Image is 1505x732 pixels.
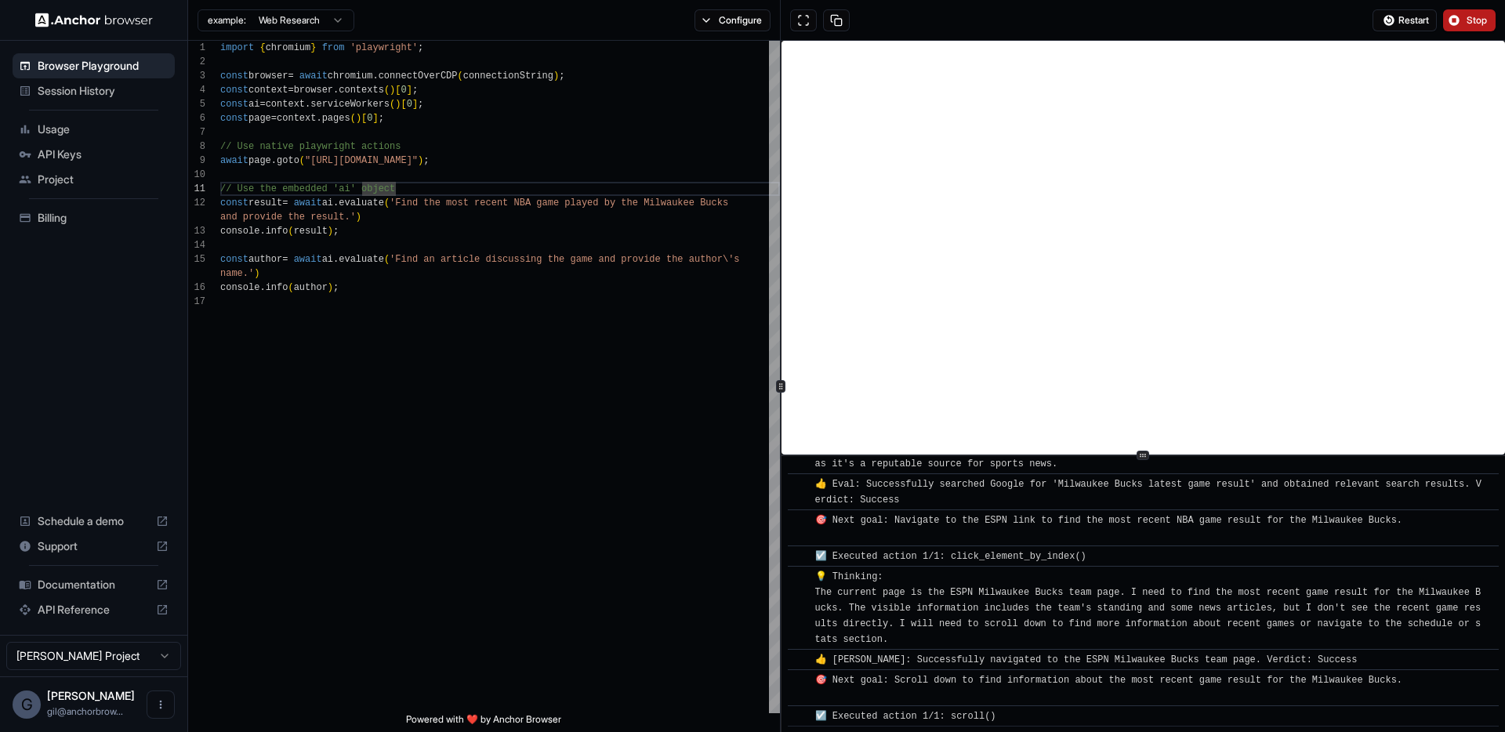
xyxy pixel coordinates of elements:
span: 0 [367,113,372,124]
span: Project [38,172,169,187]
span: page [248,113,271,124]
button: Open in full screen [790,9,817,31]
span: [ [401,99,406,110]
div: 8 [188,140,205,154]
span: result [248,197,282,208]
span: evaluate [339,197,384,208]
span: const [220,197,248,208]
span: connectionString [463,71,553,82]
span: goto [277,155,299,166]
span: browser [294,85,333,96]
span: await [294,197,322,208]
span: he author\'s [672,254,739,265]
span: name.' [220,268,254,279]
span: ​ [796,672,803,688]
div: API Reference [13,597,175,622]
span: chromium [328,71,373,82]
span: context [277,113,316,124]
span: = [288,85,293,96]
span: 🎯 Next goal: Navigate to the ESPN link to find the most recent NBA game result for the Milwaukee ... [815,515,1403,542]
span: browser [248,71,288,82]
div: Support [13,534,175,559]
span: author [248,254,282,265]
span: ( [288,282,293,293]
span: = [259,99,265,110]
span: 'Find an article discussing the game and provide t [390,254,672,265]
div: 6 [188,111,205,125]
span: ​ [796,569,803,585]
span: chromium [266,42,311,53]
span: 'Find the most recent NBA game played by the Milwa [390,197,672,208]
span: API Reference [38,602,150,618]
span: ] [372,113,378,124]
span: [ [361,113,367,124]
span: Restart [1398,14,1429,27]
button: Stop [1443,9,1496,31]
span: ; [412,85,418,96]
span: ai [322,254,333,265]
span: 👍 Eval: Successfully searched Google for 'Milwaukee Bucks latest game result' and obtained releva... [815,479,1481,506]
span: await [220,155,248,166]
div: G [13,690,41,719]
span: ( [390,99,395,110]
img: Anchor Logo [35,13,153,27]
span: } [310,42,316,53]
span: [ [395,85,401,96]
span: ( [299,155,305,166]
div: 13 [188,224,205,238]
div: 16 [188,281,205,295]
span: Usage [38,121,169,137]
span: = [288,71,293,82]
span: ukee Bucks [672,197,728,208]
div: 4 [188,83,205,97]
span: author [294,282,328,293]
span: example: [208,14,246,27]
div: 14 [188,238,205,252]
span: Stop [1467,14,1489,27]
div: 5 [188,97,205,111]
span: . [271,155,277,166]
span: ) [553,71,559,82]
span: 'playwright' [350,42,418,53]
span: result [294,226,328,237]
div: 9 [188,154,205,168]
span: = [282,254,288,265]
span: ( [350,113,356,124]
span: ( [458,71,463,82]
span: const [220,99,248,110]
span: info [266,282,288,293]
div: 2 [188,55,205,69]
span: . [333,197,339,208]
div: Project [13,167,175,192]
span: from [322,42,345,53]
span: ; [333,282,339,293]
span: gil@anchorbrowser.io [47,705,123,717]
div: 12 [188,196,205,210]
span: const [220,113,248,124]
span: Session History [38,83,169,99]
span: = [271,113,277,124]
div: 15 [188,252,205,266]
div: 3 [188,69,205,83]
span: Schedule a demo [38,513,150,529]
span: info [266,226,288,237]
span: "[URL][DOMAIN_NAME]" [305,155,418,166]
span: . [333,254,339,265]
span: ​ [796,549,803,564]
span: // Use native playwright actions [220,141,401,152]
div: 11 [188,182,205,196]
span: 🎯 Next goal: Scroll down to find information about the most recent game result for the Milwaukee ... [815,675,1403,701]
span: 0 [401,85,406,96]
span: context [266,99,305,110]
span: ] [407,85,412,96]
span: and provide the result.' [220,212,356,223]
span: 💡 Thinking: The current page is the ESPN Milwaukee Bucks team page. I need to find the most recen... [815,571,1481,645]
div: 17 [188,295,205,309]
span: . [333,85,339,96]
button: Configure [694,9,771,31]
span: { [259,42,265,53]
span: console [220,226,259,237]
div: Browser Playground [13,53,175,78]
span: ) [356,113,361,124]
span: context [248,85,288,96]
